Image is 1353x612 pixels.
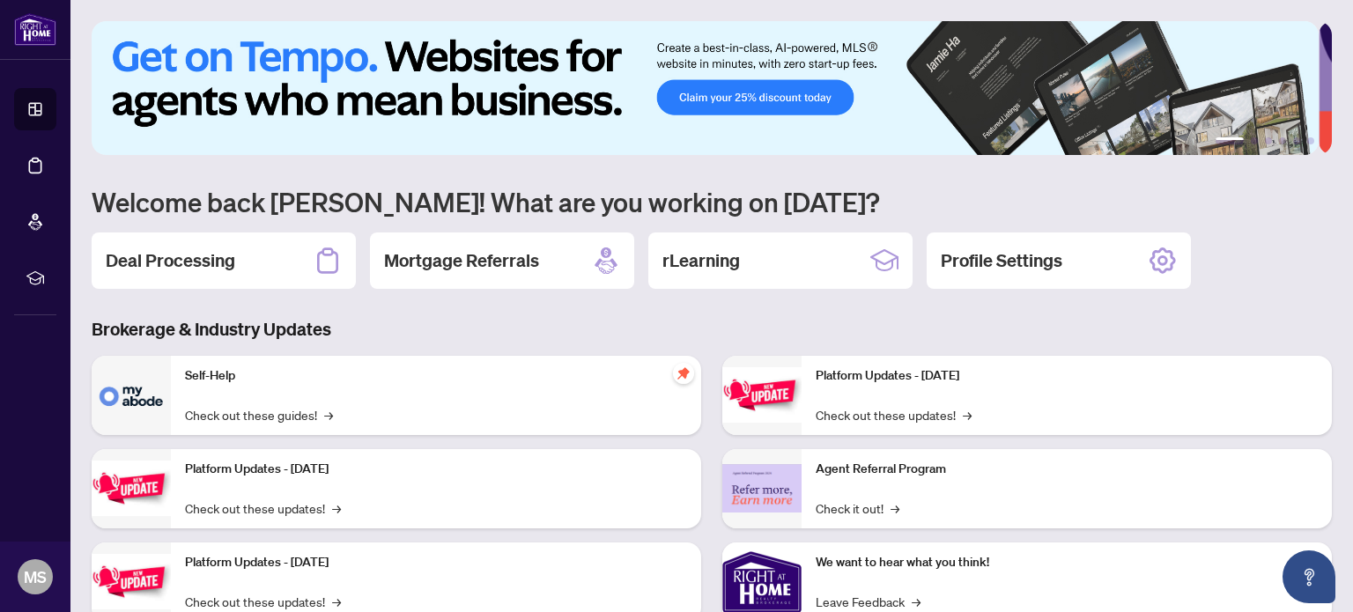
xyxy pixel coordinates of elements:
a: Check out these updates!→ [816,405,972,424]
p: Platform Updates - [DATE] [185,460,687,479]
span: → [332,592,341,611]
h1: Welcome back [PERSON_NAME]! What are you working on [DATE]? [92,185,1332,218]
img: Platform Updates - June 23, 2025 [722,367,802,423]
button: 2 [1251,137,1258,144]
img: Platform Updates - September 16, 2025 [92,461,171,516]
p: Platform Updates - [DATE] [185,553,687,572]
span: → [891,498,899,518]
p: Agent Referral Program [816,460,1318,479]
img: logo [14,13,56,46]
img: Agent Referral Program [722,464,802,512]
span: MS [24,564,47,589]
button: Open asap [1283,550,1335,603]
h2: Profile Settings [941,248,1062,273]
h2: Mortgage Referrals [384,248,539,273]
button: 6 [1307,137,1314,144]
span: → [324,405,333,424]
span: → [332,498,341,518]
a: Leave Feedback→ [816,592,920,611]
img: Self-Help [92,356,171,435]
button: 1 [1216,137,1244,144]
button: 3 [1265,137,1272,144]
span: pushpin [673,363,694,384]
h3: Brokerage & Industry Updates [92,317,1332,342]
span: → [912,592,920,611]
span: → [963,405,972,424]
p: We want to hear what you think! [816,553,1318,572]
p: Self-Help [185,366,687,386]
a: Check out these guides!→ [185,405,333,424]
a: Check out these updates!→ [185,498,341,518]
a: Check it out!→ [816,498,899,518]
img: Platform Updates - July 21, 2025 [92,554,171,609]
button: 4 [1279,137,1286,144]
img: Slide 0 [92,21,1319,155]
a: Check out these updates!→ [185,592,341,611]
h2: rLearning [662,248,740,273]
h2: Deal Processing [106,248,235,273]
button: 5 [1293,137,1300,144]
p: Platform Updates - [DATE] [816,366,1318,386]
